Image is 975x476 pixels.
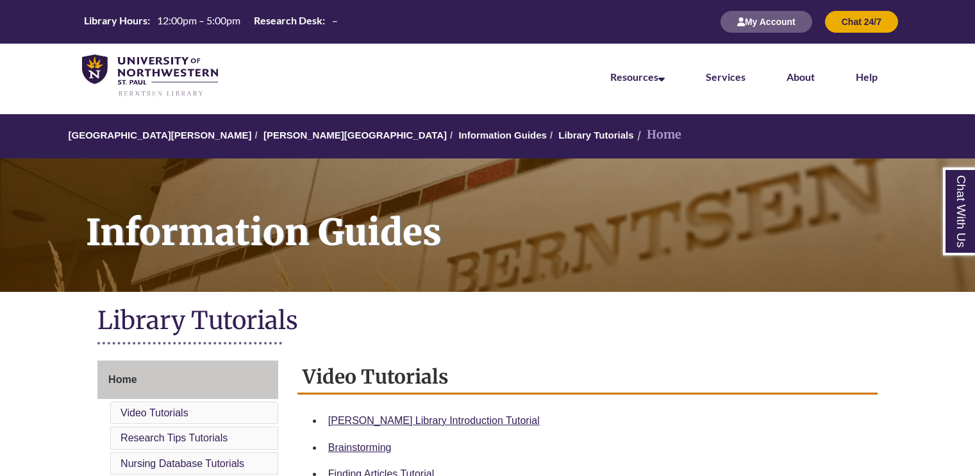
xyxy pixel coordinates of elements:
a: Home [97,361,278,399]
span: Home [108,374,137,385]
a: [GEOGRAPHIC_DATA][PERSON_NAME] [68,130,251,140]
button: My Account [721,11,812,33]
h2: Video Tutorials [297,361,878,395]
a: Research Tips Tutorials [121,432,228,443]
a: Help [856,71,878,83]
a: [PERSON_NAME][GEOGRAPHIC_DATA] [263,130,447,140]
h1: Library Tutorials [97,305,878,339]
a: Services [706,71,746,83]
a: Hours Today [79,13,343,31]
a: Nursing Database Tutorials [121,458,244,469]
img: UNWSP Library Logo [82,55,218,98]
span: 12:00pm – 5:00pm [157,14,240,26]
h1: Information Guides [72,158,975,275]
button: Chat 24/7 [825,11,898,33]
a: [PERSON_NAME] Library Introduction Tutorial [328,415,540,426]
a: Video Tutorials [121,407,188,418]
table: Hours Today [79,13,343,30]
a: Information Guides [458,130,547,140]
a: Resources [610,71,665,83]
a: My Account [721,16,812,27]
a: Chat 24/7 [825,16,898,27]
a: Library Tutorials [558,130,633,140]
a: Brainstorming [328,442,392,453]
th: Library Hours: [79,13,152,28]
a: About [787,71,815,83]
th: Research Desk: [249,13,327,28]
li: Home [634,126,681,144]
span: – [332,14,338,26]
